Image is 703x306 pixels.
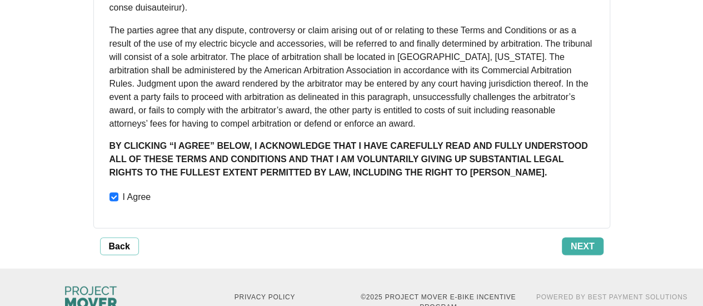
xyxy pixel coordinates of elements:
p: The parties agree that any dispute, controversy or claim arising out of or relating to these Term... [109,23,594,130]
span: Back [109,239,130,253]
span: Next [571,239,595,253]
button: Next [562,237,604,255]
strong: BY CLICKING “I AGREE” BELOW, I ACKNOWLEDGE THAT I HAVE CAREFULLY READ AND FULLY UNDERSTOOD ALL OF... [109,141,588,177]
button: Back [100,237,139,255]
a: Privacy Policy [235,293,295,300]
span: I Agree [118,190,156,203]
a: Powered By Best Payment Solutions [536,293,687,300]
